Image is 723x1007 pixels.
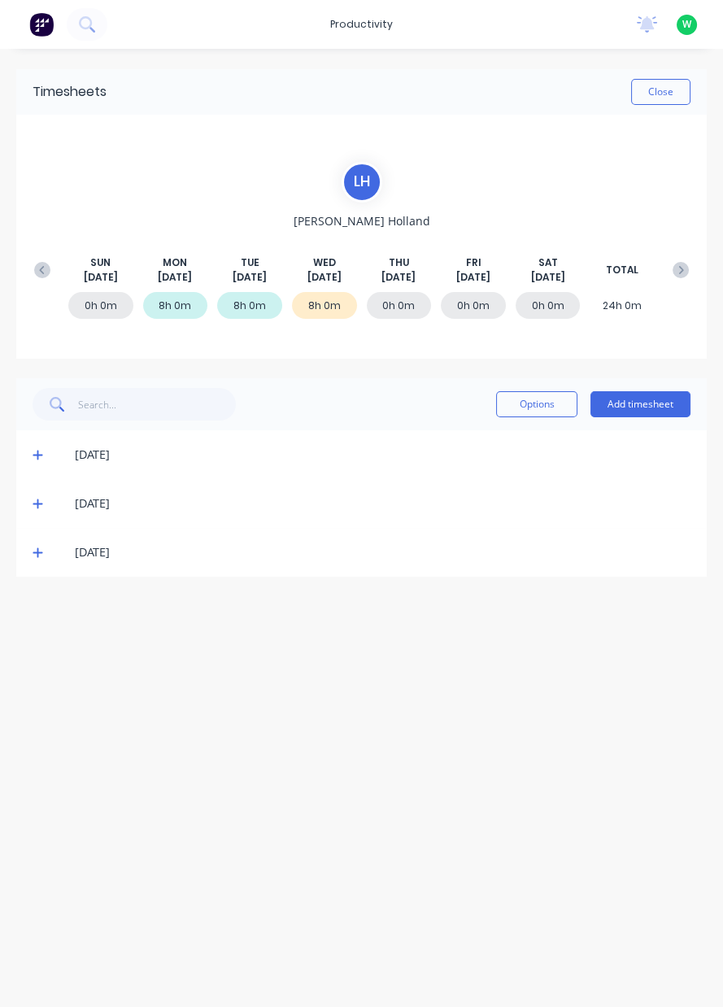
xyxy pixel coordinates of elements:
span: WED [313,255,336,270]
span: [DATE] [381,270,416,285]
img: Factory [29,12,54,37]
span: W [682,17,691,32]
div: Timesheets [33,82,107,102]
div: productivity [322,12,401,37]
span: [DATE] [456,270,490,285]
span: [PERSON_NAME] Holland [294,212,430,229]
span: TUE [241,255,259,270]
div: 0h 0m [441,292,506,319]
button: Options [496,391,577,417]
div: [DATE] [75,446,690,464]
div: 8h 0m [292,292,357,319]
span: [DATE] [233,270,267,285]
div: 8h 0m [217,292,282,319]
span: [DATE] [307,270,342,285]
span: FRI [465,255,481,270]
div: [DATE] [75,495,690,512]
span: [DATE] [158,270,192,285]
div: 0h 0m [68,292,133,319]
span: TOTAL [606,263,638,277]
span: [DATE] [531,270,565,285]
button: Close [631,79,690,105]
div: L H [342,162,382,203]
div: 24h 0m [590,292,655,319]
span: MON [163,255,187,270]
div: 8h 0m [143,292,208,319]
button: Add timesheet [590,391,690,417]
div: [DATE] [75,543,690,561]
span: SAT [538,255,558,270]
div: 0h 0m [367,292,432,319]
input: Search... [78,388,237,421]
span: THU [389,255,409,270]
span: SUN [90,255,111,270]
div: 0h 0m [516,292,581,319]
span: [DATE] [84,270,118,285]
